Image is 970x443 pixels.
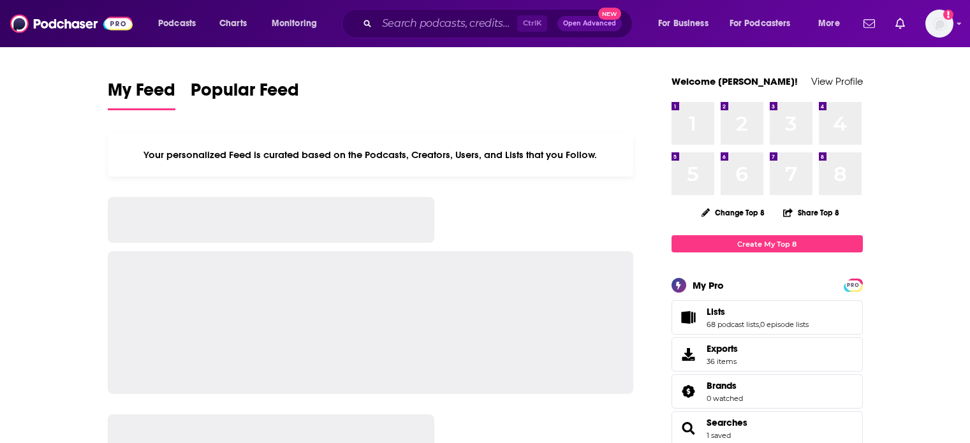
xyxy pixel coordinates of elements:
span: Exports [707,343,738,354]
button: open menu [809,13,856,34]
button: open menu [149,13,212,34]
a: 1 saved [707,431,731,440]
img: Podchaser - Follow, Share and Rate Podcasts [10,11,133,36]
span: For Business [658,15,709,33]
span: For Podcasters [730,15,791,33]
span: Lists [672,300,863,335]
span: New [598,8,621,20]
span: Podcasts [158,15,196,33]
span: Monitoring [272,15,317,33]
span: Lists [707,306,725,317]
a: Charts [211,13,254,34]
div: Your personalized Feed is curated based on the Podcasts, Creators, Users, and Lists that you Follow. [108,133,634,177]
button: open menu [649,13,724,34]
span: 36 items [707,357,738,366]
button: Show profile menu [925,10,953,38]
a: Lists [707,306,809,317]
a: My Feed [108,79,175,110]
div: My Pro [693,279,724,291]
span: Popular Feed [191,79,299,108]
button: Share Top 8 [783,200,840,225]
a: PRO [846,280,861,289]
a: Show notifications dropdown [890,13,910,34]
a: Exports [672,337,863,372]
a: Create My Top 8 [672,235,863,252]
a: 0 episode lists [760,320,809,329]
svg: Add a profile image [943,10,953,20]
div: Search podcasts, credits, & more... [354,9,645,38]
span: Open Advanced [563,20,616,27]
a: Show notifications dropdown [858,13,880,34]
button: open menu [263,13,334,34]
a: Lists [676,309,702,326]
button: Open AdvancedNew [557,16,622,31]
a: Brands [676,382,702,400]
span: My Feed [108,79,175,108]
a: View Profile [811,75,863,87]
img: User Profile [925,10,953,38]
a: 68 podcast lists [707,320,759,329]
span: Ctrl K [517,15,547,32]
a: Welcome [PERSON_NAME]! [672,75,798,87]
input: Search podcasts, credits, & more... [377,13,517,34]
button: Change Top 8 [694,205,773,221]
span: Charts [219,15,247,33]
a: Popular Feed [191,79,299,110]
a: Searches [676,419,702,437]
span: Brands [707,380,737,391]
button: open menu [721,13,809,34]
span: , [759,320,760,329]
span: Logged in as NickG [925,10,953,38]
a: Brands [707,380,743,391]
span: More [818,15,840,33]
a: 0 watched [707,394,743,403]
span: PRO [846,280,861,290]
a: Searches [707,417,747,428]
span: Exports [676,345,702,363]
span: Brands [672,374,863,409]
